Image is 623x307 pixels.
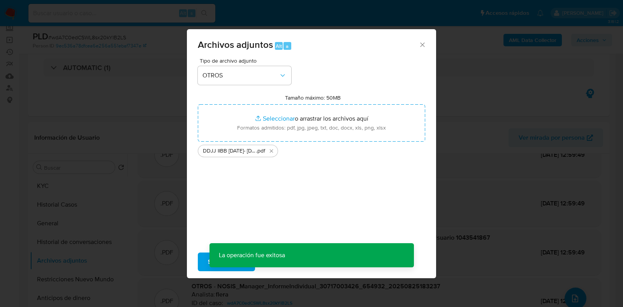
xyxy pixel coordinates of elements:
ul: Archivos seleccionados [198,142,425,157]
span: OTROS [202,72,279,79]
button: Eliminar DDJJ IIBB febrero- julio 2025.pdf [267,146,276,156]
button: Cerrar [419,41,426,48]
span: Alt [276,42,282,50]
span: Archivos adjuntos [198,38,273,51]
button: OTROS [198,66,291,85]
span: Tipo de archivo adjunto [200,58,293,63]
span: Subir archivo [208,253,245,270]
span: DDJJ IIBB [DATE]- [DATE] [203,147,256,155]
button: Subir archivo [198,253,255,271]
p: La operación fue exitosa [209,243,294,267]
span: Cancelar [268,253,294,270]
label: Tamaño máximo: 50MB [285,94,341,101]
span: .pdf [256,147,265,155]
span: a [286,42,289,50]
